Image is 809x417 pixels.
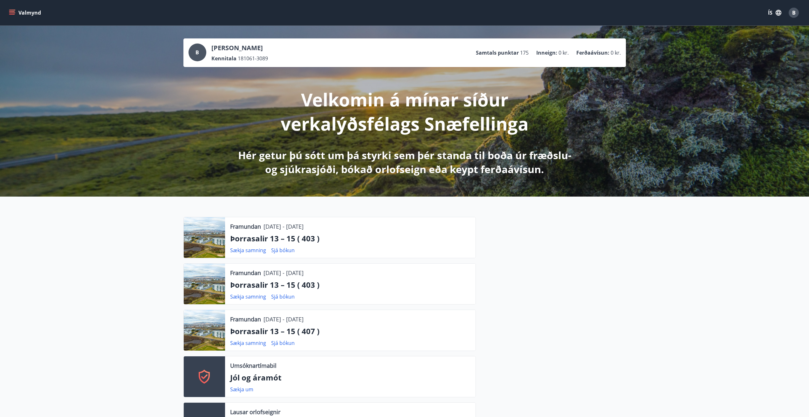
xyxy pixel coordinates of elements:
[230,269,261,277] p: Framundan
[8,7,44,18] button: menu
[264,315,304,323] p: [DATE] - [DATE]
[230,361,277,370] p: Umsóknartímabil
[230,279,470,290] p: Þorrasalir 13 – 15 ( 403 )
[520,49,529,56] span: 175
[611,49,621,56] span: 0 kr.
[476,49,519,56] p: Samtals punktar
[230,233,470,244] p: Þorrasalir 13 – 15 ( 403 )
[764,7,785,18] button: ÍS
[230,315,261,323] p: Framundan
[195,49,199,56] span: B
[271,293,295,300] a: Sjá bókun
[271,247,295,254] a: Sjá bókun
[230,326,470,337] p: Þorrasalir 13 – 15 ( 407 )
[576,49,609,56] p: Ferðaávísun :
[237,87,572,136] p: Velkomin á mínar síður verkalýðsfélags Snæfellinga
[230,408,280,416] p: Lausar orlofseignir
[792,9,796,16] span: B
[230,247,266,254] a: Sækja samning
[536,49,557,56] p: Inneign :
[211,55,237,62] p: Kennitala
[237,148,572,176] p: Hér getur þú sótt um þá styrki sem þér standa til boða úr fræðslu- og sjúkrasjóði, bókað orlofsei...
[271,340,295,346] a: Sjá bókun
[230,372,470,383] p: Jól og áramót
[559,49,569,56] span: 0 kr.
[264,269,304,277] p: [DATE] - [DATE]
[230,222,261,231] p: Framundan
[264,222,304,231] p: [DATE] - [DATE]
[230,340,266,346] a: Sækja samning
[786,5,801,20] button: B
[230,293,266,300] a: Sækja samning
[238,55,268,62] span: 181061-3089
[211,44,268,52] p: [PERSON_NAME]
[230,386,253,393] a: Sækja um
